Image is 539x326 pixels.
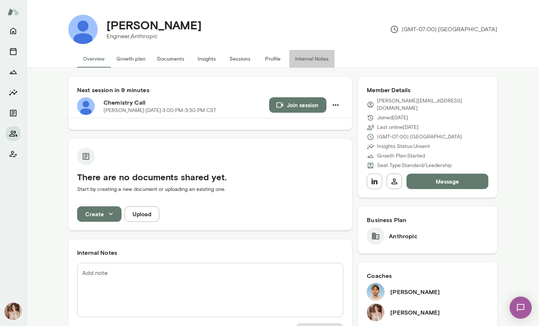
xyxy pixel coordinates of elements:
p: Engineer, Anthropic [106,32,202,41]
button: Documents [151,50,190,68]
button: Overview [77,50,111,68]
button: Growth plan [111,50,151,68]
button: Documents [6,106,21,120]
p: Last online [DATE] [377,124,419,131]
img: Jered Odegard [367,283,384,301]
h6: Coaches [367,271,488,280]
h6: Business Plan [367,215,488,224]
p: (GMT-07:00) [GEOGRAPHIC_DATA] [390,25,497,34]
button: Message [406,174,488,189]
img: Nancy Alsip [367,304,384,321]
button: Internal Notes [289,50,334,68]
p: [PERSON_NAME] · [DATE] · 3:00 PM-3:30 PM CST [104,107,216,114]
button: Join session [269,97,326,113]
h6: Anthropic [389,232,417,240]
button: Create [77,206,122,222]
img: Jacqueline Lee [68,15,98,44]
h6: Internal Notes [77,248,343,257]
p: (GMT-07:00) [GEOGRAPHIC_DATA] [377,133,462,141]
p: [PERSON_NAME][EMAIL_ADDRESS][DOMAIN_NAME] [377,97,488,112]
p: Insights Status: Unsent [377,143,430,150]
p: Joined [DATE] [377,114,408,122]
button: Client app [6,147,21,162]
button: Home [6,23,21,38]
button: Insights [6,85,21,100]
h4: [PERSON_NAME] [106,18,202,32]
button: Sessions [223,50,256,68]
p: Seat Type: Standard/Leadership [377,162,452,169]
button: Profile [256,50,289,68]
p: Start by creating a new document or uploading an existing one. [77,186,343,193]
h6: Next session in 9 minutes [77,86,343,94]
p: Growth Plan: Started [377,152,425,160]
h6: Member Details [367,86,488,94]
h6: [PERSON_NAME] [390,308,440,317]
button: Sessions [6,44,21,59]
button: Upload [124,206,159,222]
img: Mento [7,5,19,19]
button: Insights [190,50,223,68]
button: Growth Plan [6,65,21,79]
h6: [PERSON_NAME] [390,287,440,296]
h5: There are no documents shared yet. [77,171,343,183]
button: Members [6,126,21,141]
img: Nancy Alsip [4,303,22,320]
h6: Chemistry Call [104,98,269,107]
